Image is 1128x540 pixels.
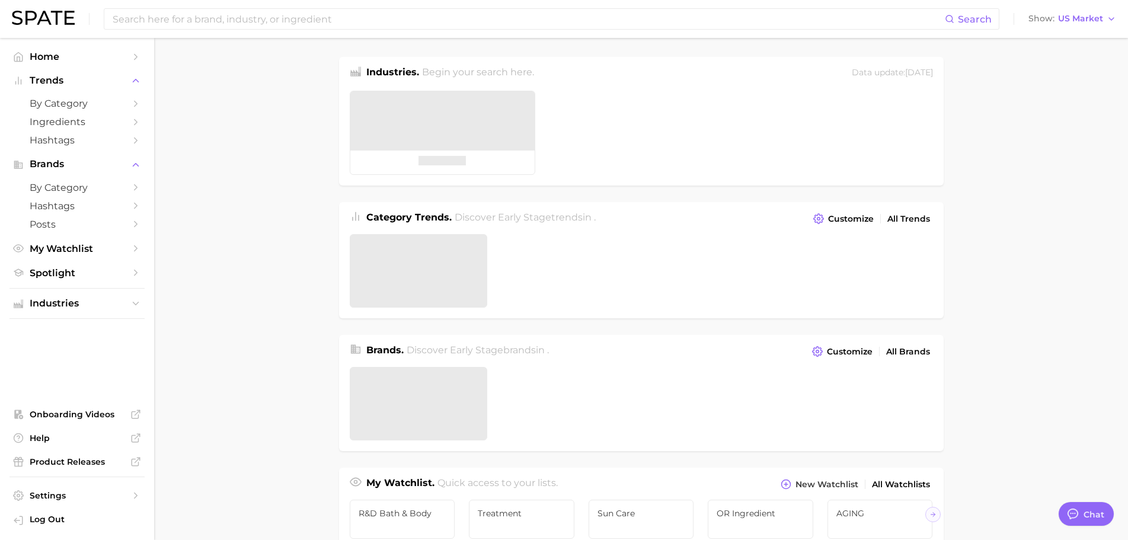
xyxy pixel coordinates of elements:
[9,178,145,197] a: by Category
[9,264,145,282] a: Spotlight
[366,476,434,493] h1: My Watchlist.
[827,500,933,539] a: AGING
[1025,11,1119,27] button: ShowUS Market
[9,453,145,471] a: Product Releases
[958,14,992,25] span: Search
[30,135,124,146] span: Hashtags
[9,510,145,531] a: Log out. Currently logged in with e-mail yzhan@estee.com.
[887,214,930,224] span: All Trends
[828,214,874,224] span: Customize
[30,51,124,62] span: Home
[9,197,145,215] a: Hashtags
[9,155,145,173] button: Brands
[872,480,930,490] span: All Watchlists
[30,219,124,230] span: Posts
[9,429,145,447] a: Help
[437,476,558,493] h2: Quick access to your lists.
[30,409,124,420] span: Onboarding Videos
[455,212,596,223] span: Discover Early Stage trends in .
[597,509,685,518] span: Sun Care
[836,509,924,518] span: AGING
[30,200,124,212] span: Hashtags
[9,405,145,423] a: Onboarding Videos
[30,182,124,193] span: by Category
[9,239,145,258] a: My Watchlist
[359,509,446,518] span: R&D Bath & Body
[12,11,75,25] img: SPATE
[9,215,145,234] a: Posts
[827,347,873,357] span: Customize
[30,298,124,309] span: Industries
[30,433,124,443] span: Help
[925,507,941,522] button: Scroll Right
[886,347,930,357] span: All Brands
[884,211,933,227] a: All Trends
[30,267,124,279] span: Spotlight
[30,490,124,501] span: Settings
[1028,15,1054,22] span: Show
[9,47,145,66] a: Home
[30,116,124,127] span: Ingredients
[9,295,145,312] button: Industries
[30,98,124,109] span: by Category
[708,500,813,539] a: OR Ingredient
[9,113,145,131] a: Ingredients
[30,456,124,467] span: Product Releases
[810,210,876,227] button: Customize
[9,94,145,113] a: by Category
[478,509,565,518] span: Treatment
[717,509,804,518] span: OR Ingredient
[809,343,875,360] button: Customize
[366,212,452,223] span: Category Trends .
[589,500,694,539] a: Sun Care
[1058,15,1103,22] span: US Market
[407,344,549,356] span: Discover Early Stage brands in .
[9,131,145,149] a: Hashtags
[9,487,145,504] a: Settings
[869,477,933,493] a: All Watchlists
[852,65,933,81] div: Data update: [DATE]
[9,72,145,90] button: Trends
[350,500,455,539] a: R&D Bath & Body
[422,65,534,81] h2: Begin your search here.
[795,480,858,490] span: New Watchlist
[366,65,419,81] h1: Industries.
[778,476,861,493] button: New Watchlist
[30,243,124,254] span: My Watchlist
[30,159,124,170] span: Brands
[111,9,945,29] input: Search here for a brand, industry, or ingredient
[469,500,574,539] a: Treatment
[883,344,933,360] a: All Brands
[30,514,135,525] span: Log Out
[366,344,404,356] span: Brands .
[30,75,124,86] span: Trends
